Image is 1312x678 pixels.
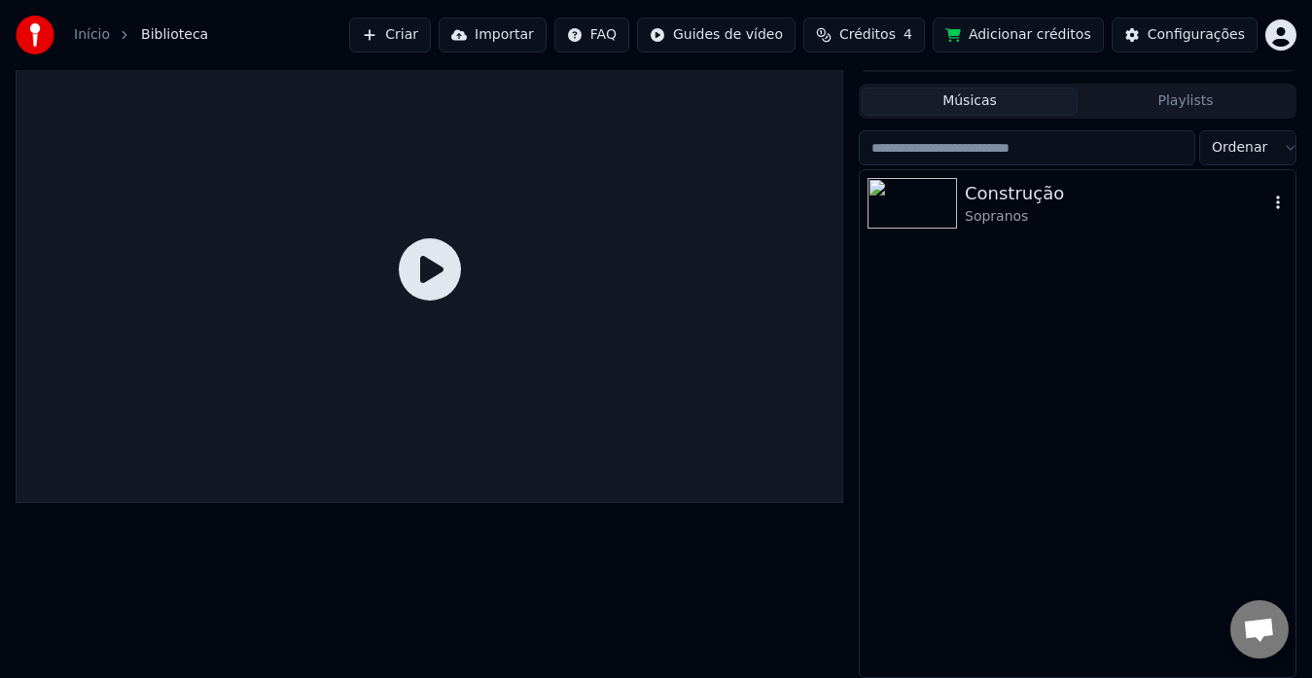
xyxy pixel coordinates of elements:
div: Sopranos [965,207,1268,227]
button: Guides de vídeo [637,18,796,53]
button: Playlists [1078,88,1294,116]
a: Início [74,25,110,45]
button: Importar [439,18,547,53]
button: Créditos4 [803,18,925,53]
button: Configurações [1112,18,1258,53]
div: Construção [965,180,1268,207]
span: 4 [904,25,912,45]
button: Criar [349,18,431,53]
span: Ordenar [1212,138,1267,158]
nav: breadcrumb [74,25,208,45]
button: Músicas [862,88,1078,116]
img: youka [16,16,54,54]
a: Bate-papo aberto [1230,600,1289,659]
button: FAQ [554,18,629,53]
button: Adicionar créditos [933,18,1104,53]
span: Créditos [839,25,896,45]
div: Configurações [1148,25,1245,45]
span: Biblioteca [141,25,208,45]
